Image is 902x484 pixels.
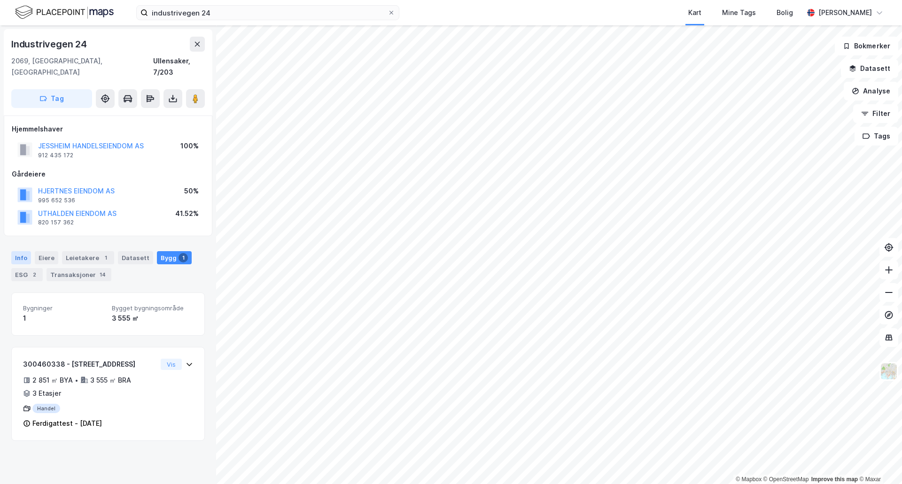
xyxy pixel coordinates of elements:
div: Gårdeiere [12,169,204,180]
div: 1 [23,313,104,324]
button: Datasett [841,59,898,78]
div: 300460338 - [STREET_ADDRESS] [23,359,157,370]
div: 100% [180,140,199,152]
a: Improve this map [811,476,858,483]
div: 14 [98,270,108,279]
img: logo.f888ab2527a4732fd821a326f86c7f29.svg [15,4,114,21]
div: [PERSON_NAME] [818,7,872,18]
div: Kart [688,7,701,18]
div: Leietakere [62,251,114,264]
button: Bokmerker [835,37,898,55]
input: Søk på adresse, matrikkel, gårdeiere, leietakere eller personer [148,6,388,20]
a: OpenStreetMap [763,476,809,483]
div: Info [11,251,31,264]
div: 820 157 362 [38,219,74,226]
div: Eiere [35,251,58,264]
div: Datasett [118,251,153,264]
div: Ullensaker, 7/203 [153,55,205,78]
div: 2 [30,270,39,279]
button: Filter [853,104,898,123]
div: Mine Tags [722,7,756,18]
div: Kontrollprogram for chat [855,439,902,484]
div: ESG [11,268,43,281]
div: Bygg [157,251,192,264]
div: • [75,376,78,384]
div: 1 [101,253,110,262]
div: Industrivegen 24 [11,37,89,52]
iframe: Chat Widget [855,439,902,484]
img: Z [880,362,898,380]
button: Vis [161,359,182,370]
span: Bygninger [23,304,104,312]
div: Transaksjoner [47,268,111,281]
span: Bygget bygningsområde [112,304,193,312]
button: Tag [11,89,92,108]
div: 41.52% [175,208,199,219]
div: Bolig [777,7,793,18]
button: Analyse [844,82,898,100]
div: 2069, [GEOGRAPHIC_DATA], [GEOGRAPHIC_DATA] [11,55,153,78]
div: 912 435 172 [38,152,73,159]
div: 50% [184,185,199,197]
a: Mapbox [736,476,762,483]
div: 3 555 ㎡ [112,313,193,324]
div: 1 [179,253,188,262]
div: 995 652 536 [38,197,75,204]
div: 2 851 ㎡ BYA [32,375,73,386]
div: Hjemmelshaver [12,123,204,135]
div: Ferdigattest - [DATE] [32,418,102,429]
div: 3 555 ㎡ BRA [90,375,131,386]
button: Tags [855,127,898,146]
div: 3 Etasjer [32,388,61,399]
